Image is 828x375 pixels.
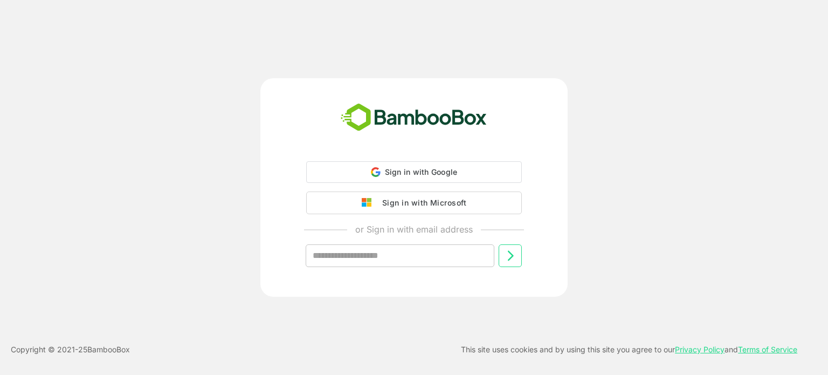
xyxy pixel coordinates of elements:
[385,167,458,176] span: Sign in with Google
[738,345,797,354] a: Terms of Service
[355,223,473,236] p: or Sign in with email address
[306,161,522,183] div: Sign in with Google
[11,343,130,356] p: Copyright © 2021- 25 BambooBox
[461,343,797,356] p: This site uses cookies and by using this site you agree to our and
[675,345,724,354] a: Privacy Policy
[306,192,522,214] button: Sign in with Microsoft
[362,198,377,208] img: google
[335,100,493,135] img: bamboobox
[377,196,466,210] div: Sign in with Microsoft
